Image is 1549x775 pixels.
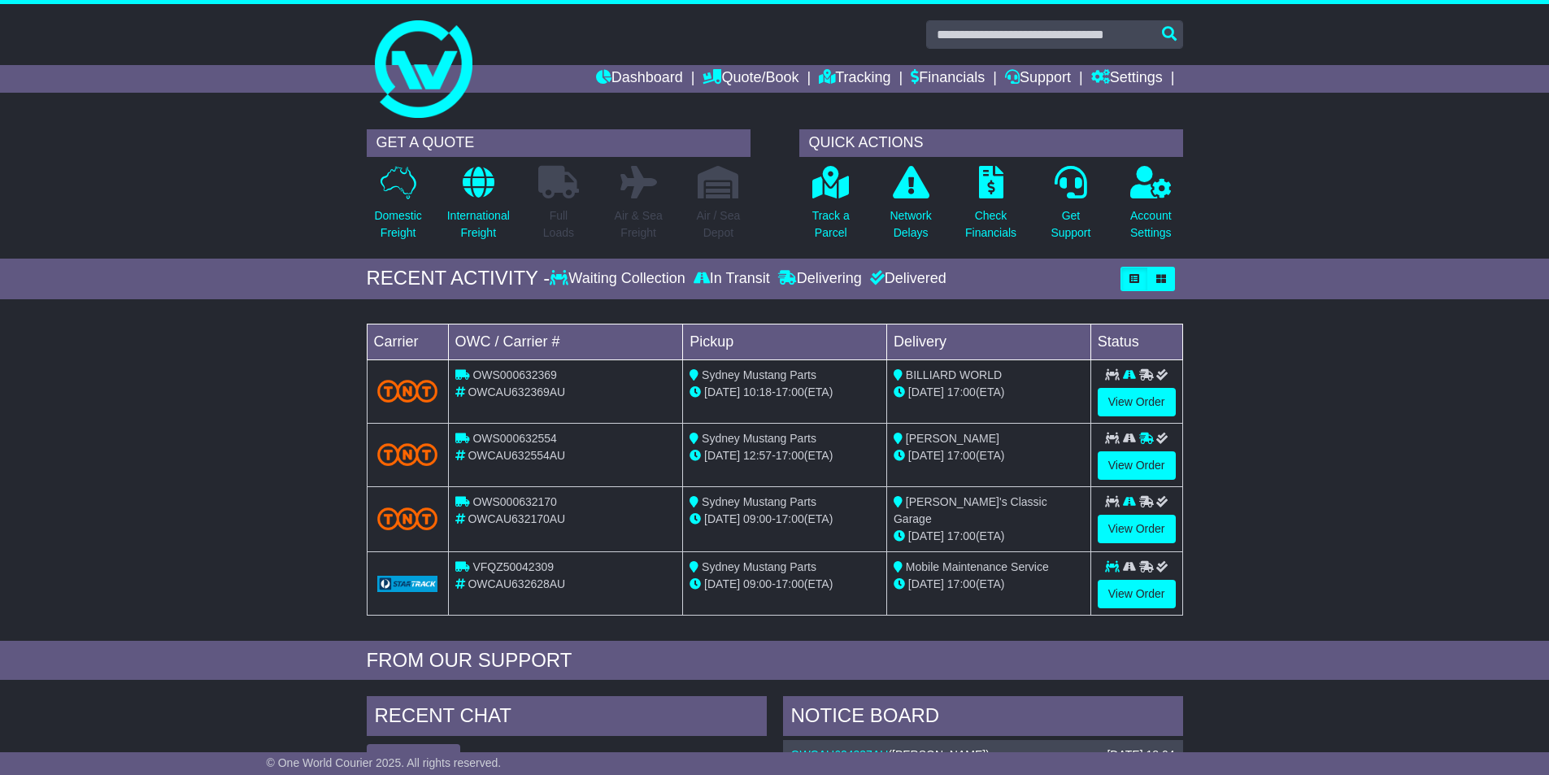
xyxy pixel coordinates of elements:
[472,560,554,573] span: VFQZ50042309
[702,368,816,381] span: Sydney Mustang Parts
[373,165,422,250] a: DomesticFreight
[702,432,816,445] span: Sydney Mustang Parts
[812,207,850,242] p: Track a Parcel
[704,577,740,590] span: [DATE]
[890,207,931,242] p: Network Delays
[819,65,890,93] a: Tracking
[377,507,438,529] img: TNT_Domestic.png
[947,385,976,398] span: 17:00
[615,207,663,242] p: Air & Sea Freight
[908,385,944,398] span: [DATE]
[791,748,889,761] a: OWCAU624337AU
[367,129,751,157] div: GET A QUOTE
[596,65,683,93] a: Dashboard
[1098,515,1176,543] a: View Order
[894,447,1084,464] div: (ETA)
[367,649,1183,673] div: FROM OUR SUPPORT
[1098,580,1176,608] a: View Order
[889,165,932,250] a: NetworkDelays
[894,384,1084,401] div: (ETA)
[886,324,1090,359] td: Delivery
[947,449,976,462] span: 17:00
[690,270,774,288] div: In Transit
[367,267,550,290] div: RECENT ACTIVITY -
[911,65,985,93] a: Financials
[447,207,510,242] p: International Freight
[374,207,421,242] p: Domestic Freight
[690,384,880,401] div: - (ETA)
[367,696,767,740] div: RECENT CHAT
[906,368,1002,381] span: BILLIARD WORLD
[1098,451,1176,480] a: View Order
[683,324,887,359] td: Pickup
[1005,65,1071,93] a: Support
[367,744,460,773] button: View All Chats
[472,368,557,381] span: OWS000632369
[1130,207,1172,242] p: Account Settings
[1050,165,1091,250] a: GetSupport
[783,696,1183,740] div: NOTICE BOARD
[908,529,944,542] span: [DATE]
[702,495,816,508] span: Sydney Mustang Parts
[690,576,880,593] div: - (ETA)
[367,324,448,359] td: Carrier
[472,432,557,445] span: OWS000632554
[468,449,565,462] span: OWCAU632554AU
[947,577,976,590] span: 17:00
[743,449,772,462] span: 12:57
[947,529,976,542] span: 17:00
[1129,165,1173,250] a: AccountSettings
[776,577,804,590] span: 17:00
[866,270,946,288] div: Delivered
[550,270,689,288] div: Waiting Collection
[799,129,1183,157] div: QUICK ACTIONS
[704,449,740,462] span: [DATE]
[538,207,579,242] p: Full Loads
[1051,207,1090,242] p: Get Support
[690,511,880,528] div: - (ETA)
[1090,324,1182,359] td: Status
[472,495,557,508] span: OWS000632170
[468,512,565,525] span: OWCAU632170AU
[743,512,772,525] span: 09:00
[892,748,986,761] span: [PERSON_NAME]
[894,495,1047,525] span: [PERSON_NAME]'s Classic Garage
[704,512,740,525] span: [DATE]
[468,577,565,590] span: OWCAU632628AU
[448,324,683,359] td: OWC / Carrier #
[811,165,851,250] a: Track aParcel
[776,512,804,525] span: 17:00
[468,385,565,398] span: OWCAU632369AU
[791,748,1175,762] div: ( )
[697,207,741,242] p: Air / Sea Depot
[1091,65,1163,93] a: Settings
[377,443,438,465] img: TNT_Domestic.png
[267,756,502,769] span: © One World Courier 2025. All rights reserved.
[377,380,438,402] img: TNT_Domestic.png
[377,576,438,592] img: GetCarrierServiceLogo
[743,577,772,590] span: 09:00
[908,577,944,590] span: [DATE]
[690,447,880,464] div: - (ETA)
[894,576,1084,593] div: (ETA)
[776,449,804,462] span: 17:00
[1098,388,1176,416] a: View Order
[743,385,772,398] span: 10:18
[908,449,944,462] span: [DATE]
[906,432,999,445] span: [PERSON_NAME]
[774,270,866,288] div: Delivering
[1107,748,1174,762] div: [DATE] 18:04
[965,207,1016,242] p: Check Financials
[702,560,816,573] span: Sydney Mustang Parts
[894,528,1084,545] div: (ETA)
[446,165,511,250] a: InternationalFreight
[704,385,740,398] span: [DATE]
[964,165,1017,250] a: CheckFinancials
[776,385,804,398] span: 17:00
[703,65,798,93] a: Quote/Book
[906,560,1049,573] span: Mobile Maintenance Service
